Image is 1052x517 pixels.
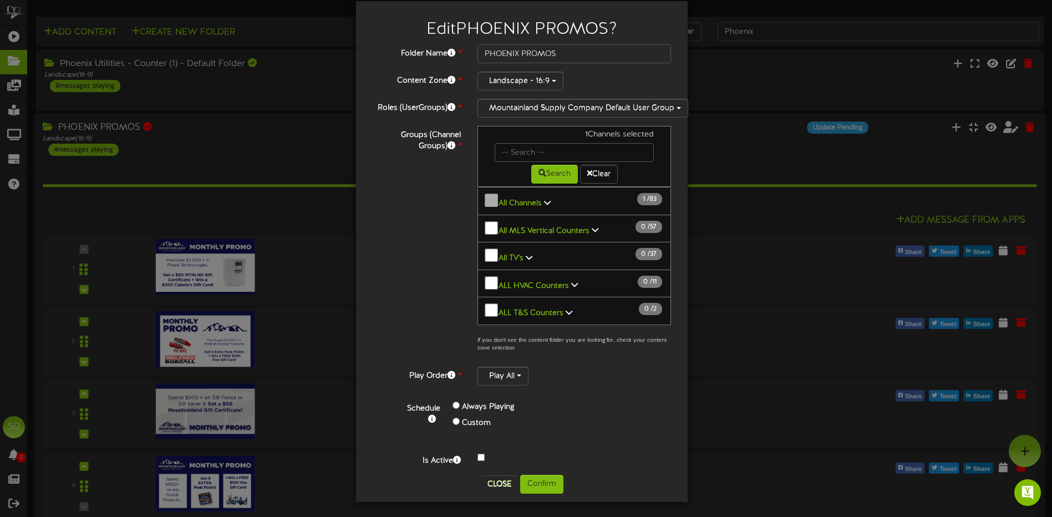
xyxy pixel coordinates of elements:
[477,187,671,215] button: All Channels 1 /83
[643,195,647,203] span: 1
[407,404,440,413] b: Schedule
[364,126,469,152] label: Groups (Channel Groups)
[499,226,589,235] b: All MLS Vertical Counters
[373,21,671,39] h2: Edit PHOENIX PROMOS ?
[477,215,671,243] button: All MLS Vertical Counters 0 /57
[477,72,563,90] button: Landscape - 16:9
[499,254,524,262] b: All TV's
[462,418,491,429] label: Custom
[636,248,662,260] span: / 37
[580,165,618,184] button: Clear
[636,221,662,233] span: / 57
[477,297,671,325] button: ALL T&S Counters 0 /2
[499,309,563,317] b: ALL T&S Counters
[644,305,651,313] span: 0
[364,72,469,87] label: Content Zone
[639,303,662,315] span: / 2
[1014,479,1041,506] div: Open Intercom Messenger
[520,475,563,494] button: Confirm
[531,165,578,184] button: Search
[499,281,569,290] b: ALL HVAC Counters
[641,250,648,258] span: 0
[477,270,671,298] button: ALL HVAC Counters 0 /11
[641,223,648,231] span: 0
[477,367,528,386] button: Play All
[637,193,662,205] span: / 83
[638,276,662,288] span: / 11
[477,242,671,270] button: All TV's 0 /37
[364,99,469,114] label: Roles (UserGroups)
[364,452,469,467] label: Is Active
[481,475,518,493] button: Close
[462,402,515,413] label: Always Playing
[477,44,671,63] input: Folder Name
[477,325,671,353] button: All MKB Showrooms 0 /11
[477,99,688,118] button: Mountainland Supply Company Default User Group
[495,143,654,162] input: -- Search --
[486,129,662,143] div: 1 Channels selected
[364,367,469,382] label: Play Order
[364,44,469,59] label: Folder Name
[499,199,542,207] b: All Channels
[643,278,650,286] span: 0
